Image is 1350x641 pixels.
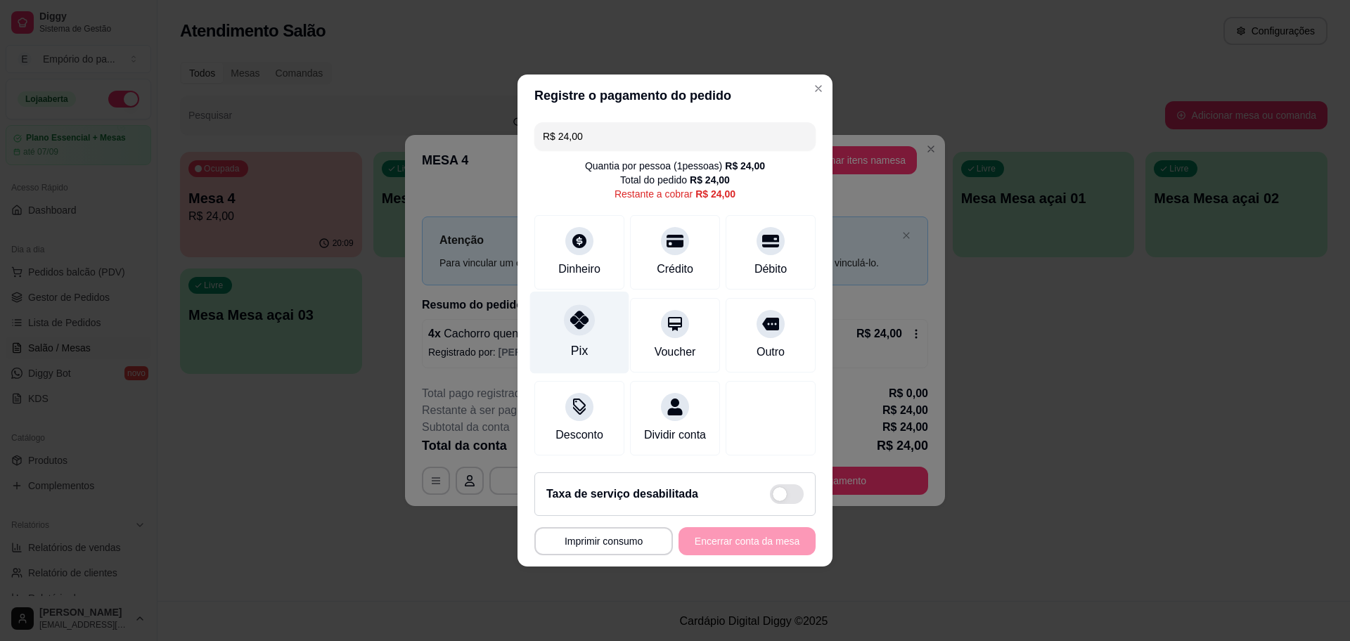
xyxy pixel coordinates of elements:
[690,173,730,187] div: R$ 24,00
[725,159,765,173] div: R$ 24,00
[695,187,735,201] div: R$ 24,00
[620,173,730,187] div: Total do pedido
[517,75,832,117] header: Registre o pagamento do pedido
[534,527,673,555] button: Imprimir consumo
[543,122,807,150] input: Ex.: hambúrguer de cordeiro
[571,342,588,360] div: Pix
[546,486,698,503] h2: Taxa de serviço desabilitada
[585,159,765,173] div: Quantia por pessoa ( 1 pessoas)
[558,261,600,278] div: Dinheiro
[757,344,785,361] div: Outro
[555,427,603,443] div: Desconto
[615,187,735,201] div: Restante a cobrar
[657,261,693,278] div: Crédito
[644,427,706,443] div: Dividir conta
[655,344,696,361] div: Voucher
[754,261,787,278] div: Débito
[807,77,830,100] button: Close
